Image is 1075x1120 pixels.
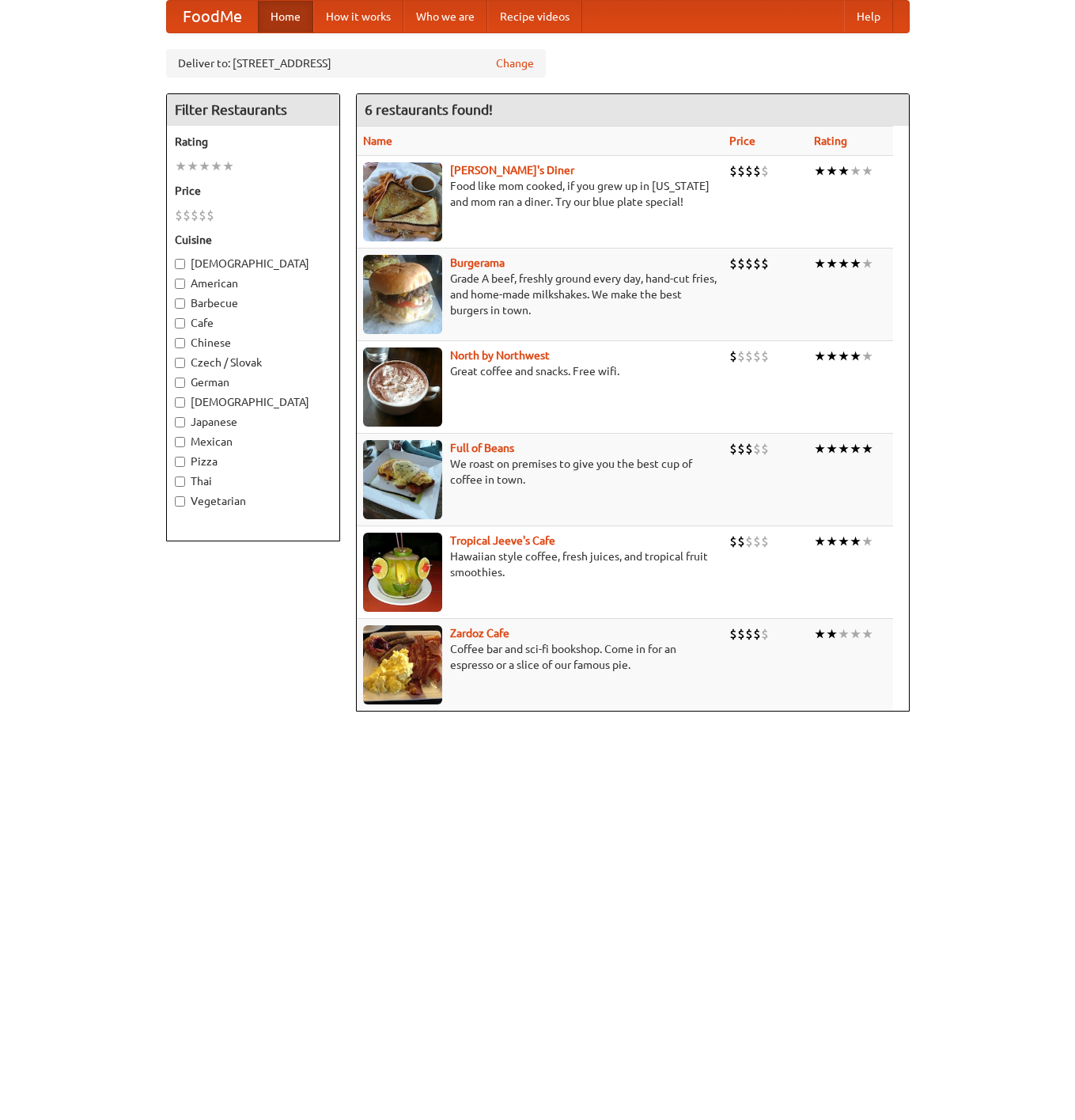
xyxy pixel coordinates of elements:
[450,256,505,269] b: Burgerama
[729,255,737,272] li: $
[737,255,745,272] li: $
[363,533,442,612] img: jeeves.jpg
[210,158,222,175] li: ★
[363,135,392,147] a: Name
[175,275,331,291] label: American
[761,162,769,180] li: $
[175,259,185,269] input: [DEMOGRAPHIC_DATA]
[175,232,331,248] h5: Cuisine
[363,625,442,704] img: zardoz.jpg
[175,394,331,410] label: [DEMOGRAPHIC_DATA]
[861,533,873,550] li: ★
[753,625,761,643] li: $
[729,625,737,643] li: $
[175,454,331,469] label: Pizza
[175,473,331,489] label: Thai
[861,440,873,457] li: ★
[187,158,199,175] li: ★
[175,397,185,408] input: [DEMOGRAPHIC_DATA]
[175,358,185,368] input: Czech / Slovak
[838,440,850,457] li: ★
[814,440,826,457] li: ★
[175,414,331,430] label: Japanese
[191,207,199,224] li: $
[745,533,753,550] li: $
[814,625,826,643] li: ★
[450,164,574,177] b: [PERSON_NAME]'s Diner
[753,347,761,365] li: $
[175,378,185,388] input: German
[850,347,861,365] li: ★
[861,162,873,180] li: ★
[487,1,582,32] a: Recipe videos
[496,55,534,71] a: Change
[175,437,185,447] input: Mexican
[313,1,403,32] a: How it works
[450,442,514,454] a: Full of Beans
[363,440,442,519] img: beans.jpg
[206,207,214,224] li: $
[761,347,769,365] li: $
[363,456,717,488] p: We roast on premises to give you the best cup of coffee in town.
[175,355,331,370] label: Czech / Slovak
[737,440,745,457] li: $
[175,207,183,224] li: $
[166,49,546,78] div: Deliver to: [STREET_ADDRESS]
[753,440,761,457] li: $
[814,162,826,180] li: ★
[729,162,737,180] li: $
[175,158,187,175] li: ★
[814,347,826,365] li: ★
[363,271,717,318] p: Grade A beef, freshly ground every day, hand-cut fries, and home-made milkshakes. We make the bes...
[745,255,753,272] li: $
[175,476,185,487] input: Thai
[737,625,745,643] li: $
[826,440,838,457] li: ★
[175,318,185,328] input: Cafe
[175,256,331,271] label: [DEMOGRAPHIC_DATA]
[753,162,761,180] li: $
[761,440,769,457] li: $
[826,255,838,272] li: ★
[826,625,838,643] li: ★
[826,533,838,550] li: ★
[737,533,745,550] li: $
[745,625,753,643] li: $
[826,347,838,365] li: ★
[363,641,717,673] p: Coffee bar and sci-fi bookshop. Come in for an espresso or a slice of our famous pie.
[745,162,753,180] li: $
[450,627,509,640] a: Zardoz Cafe
[850,625,861,643] li: ★
[861,347,873,365] li: ★
[838,162,850,180] li: ★
[363,162,442,241] img: sallys.jpg
[753,533,761,550] li: $
[838,533,850,550] li: ★
[175,457,185,467] input: Pizza
[729,440,737,457] li: $
[175,434,331,450] label: Mexican
[850,440,861,457] li: ★
[850,162,861,180] li: ★
[826,162,838,180] li: ★
[199,158,210,175] li: ★
[199,207,206,224] li: $
[850,533,861,550] li: ★
[838,347,850,365] li: ★
[175,417,185,427] input: Japanese
[844,1,893,32] a: Help
[814,255,826,272] li: ★
[729,347,737,365] li: $
[729,533,737,550] li: $
[814,135,847,147] a: Rating
[450,534,555,547] b: Tropical Jeeve's Cafe
[363,363,717,379] p: Great coffee and snacks. Free wifi.
[222,158,234,175] li: ★
[861,625,873,643] li: ★
[183,207,191,224] li: $
[450,349,550,362] a: North by Northwest
[363,178,717,210] p: Food like mom cooked, if you grew up in [US_STATE] and mom ran a diner. Try our blue plate special!
[753,255,761,272] li: $
[850,255,861,272] li: ★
